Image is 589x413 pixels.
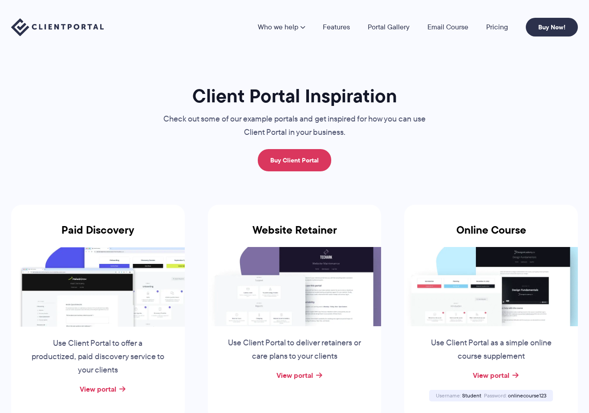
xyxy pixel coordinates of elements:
[526,18,578,36] a: Buy Now!
[80,384,116,394] a: View portal
[473,370,509,381] a: View portal
[486,24,508,31] a: Pricing
[146,113,444,139] p: Check out some of our example portals and get inspired for how you can use Client Portal in your ...
[368,24,410,31] a: Portal Gallery
[462,392,481,399] span: Student
[427,24,468,31] a: Email Course
[208,224,382,247] h3: Website Retainer
[146,84,444,108] h1: Client Portal Inspiration
[404,224,578,247] h3: Online Course
[508,392,546,399] span: onlinecourse123
[323,24,350,31] a: Features
[227,336,362,363] p: Use Client Portal to deliver retainers or care plans to your clients
[423,336,559,363] p: Use Client Portal as a simple online course supplement
[30,337,166,377] p: Use Client Portal to offer a productized, paid discovery service to your clients
[484,392,507,399] span: Password
[276,370,313,381] a: View portal
[258,24,305,31] a: Who we help
[436,392,461,399] span: Username
[11,224,185,247] h3: Paid Discovery
[258,149,331,171] a: Buy Client Portal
